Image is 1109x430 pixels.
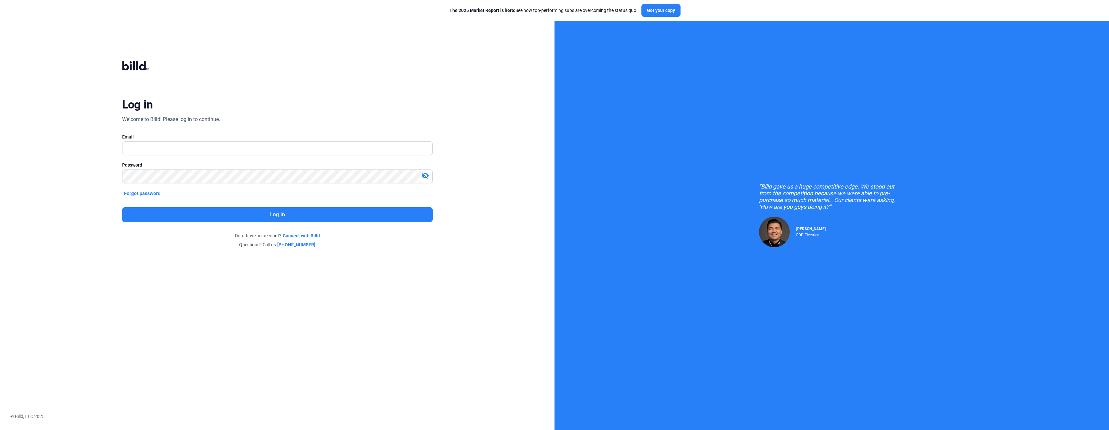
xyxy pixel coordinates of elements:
div: "Billd gave us a huge competitive edge. We stood out from the competition because we were able to... [759,183,904,210]
a: Connect with Billd [283,232,320,239]
div: Don't have an account? [122,232,433,239]
mat-icon: visibility_off [421,172,429,179]
div: See how top-performing subs are overcoming the status quo. [449,7,638,14]
img: Raul Pacheco [759,217,790,247]
div: Questions? Call us [122,241,433,248]
div: RDP Electrical [796,231,826,237]
div: Welcome to Billd! Please log in to continue. [122,116,220,123]
button: Log in [122,207,433,222]
div: Email [122,134,433,140]
button: Forgot password [122,190,163,197]
span: The 2025 Market Report is here: [449,8,515,13]
div: Log in [122,97,153,112]
div: Password [122,162,433,168]
span: [PERSON_NAME] [796,227,826,231]
a: [PHONE_NUMBER] [277,241,315,248]
button: Get your copy [641,4,681,17]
